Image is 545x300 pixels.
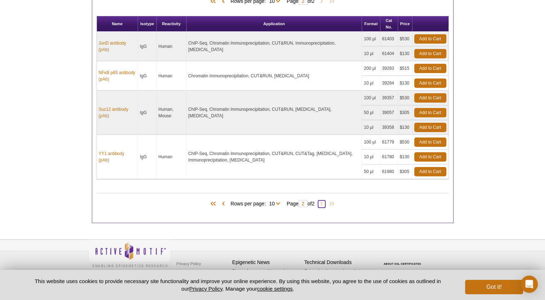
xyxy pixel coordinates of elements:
[138,16,157,32] th: Isotype
[187,135,362,179] td: ChIP-Seq, Chromatin Immunoprecipitation, CUT&RUN, CUT&Tag, [MEDICAL_DATA], Immunoprecipitation, [...
[384,263,421,265] a: ABOUT SSL CERTIFICATES
[398,120,412,135] td: $130
[380,164,398,179] td: 61980
[157,61,187,91] td: Human
[414,78,446,88] a: Add to Cart
[376,252,430,268] table: Click to Verify - This site chose Symantec SSL for secure e-commerce and confidential communicati...
[414,123,446,132] a: Add to Cart
[380,61,398,76] td: 39283
[157,91,187,135] td: Human, Mouse
[99,69,136,82] a: NFκB p65 antibody (pAb)
[414,49,446,58] a: Add to Cart
[99,106,136,119] a: Suz12 antibody (pAb)
[187,32,362,61] td: ChIP-Seq, Chromatin Immunoprecipitation, CUT&RUN, Immunoprecipitation, [MEDICAL_DATA]
[414,137,446,147] a: Add to Cart
[521,276,538,293] div: Open Intercom Messenger
[232,268,301,292] p: Sign up for our monthly newsletter highlighting recent publications in the field of epigenetics.
[175,269,213,280] a: Terms & Conditions
[88,240,171,269] img: Active Motif,
[22,277,454,292] p: This website uses cookies to provide necessary site functionality and improve your online experie...
[157,135,187,179] td: Human
[189,286,222,292] a: Privacy Policy
[398,105,412,120] td: $305
[380,91,398,105] td: 39357
[398,32,412,46] td: $530
[157,32,187,61] td: Human
[398,150,412,164] td: $130
[380,135,398,150] td: 61779
[175,258,203,269] a: Privacy Policy
[187,91,362,135] td: ChIP-Seq, Chromatin Immunoprecipitation, CUT&RUN, [MEDICAL_DATA], [MEDICAL_DATA]
[257,286,292,292] button: cookie settings
[304,259,373,265] h4: Technical Downloads
[157,16,187,32] th: Reactivity
[138,91,157,135] td: IgG
[380,76,398,91] td: 39284
[99,40,136,53] a: JunD antibody (pAb)
[97,16,138,32] th: Name
[380,16,398,32] th: Cat No.
[398,61,412,76] td: $515
[138,32,157,61] td: IgG
[414,167,446,176] a: Add to Cart
[362,32,380,46] td: 100 µl
[187,16,362,32] th: Application
[414,64,446,73] a: Add to Cart
[138,135,157,179] td: IgG
[138,61,157,91] td: IgG
[398,46,412,61] td: $130
[362,120,380,135] td: 10 µl
[414,34,446,44] a: Add to Cart
[362,16,380,32] th: Format
[318,200,325,208] span: Next Page
[414,93,446,103] a: Add to Cart
[380,105,398,120] td: 39057
[362,76,380,91] td: 10 µl
[231,200,283,207] span: Rows per page:
[325,200,336,208] span: Last Page
[398,164,412,179] td: $305
[362,164,380,179] td: 50 µl
[414,152,446,162] a: Add to Cart
[312,201,314,206] span: 2
[380,46,398,61] td: 61404
[362,135,380,150] td: 100 µl
[187,61,362,91] td: Chromatin Immunoprecipitation, CUT&RUN, [MEDICAL_DATA]
[380,32,398,46] td: 61403
[232,259,301,265] h4: Epigenetic News
[380,120,398,135] td: 39358
[304,268,373,286] p: Get our brochures and newsletters, or request them by mail.
[398,135,412,150] td: $530
[99,150,136,163] a: YY1 antibody (pAb)
[362,91,380,105] td: 100 µl
[220,200,227,208] span: Previous Page
[398,16,412,32] th: Price
[283,200,318,207] span: Page of
[414,108,446,117] a: Add to Cart
[362,150,380,164] td: 10 µl
[398,76,412,91] td: $130
[209,200,220,208] span: First Page
[362,46,380,61] td: 10 µl
[380,150,398,164] td: 61780
[362,61,380,76] td: 200 µl
[362,105,380,120] td: 50 µl
[465,280,523,294] button: Got it!
[398,91,412,105] td: $530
